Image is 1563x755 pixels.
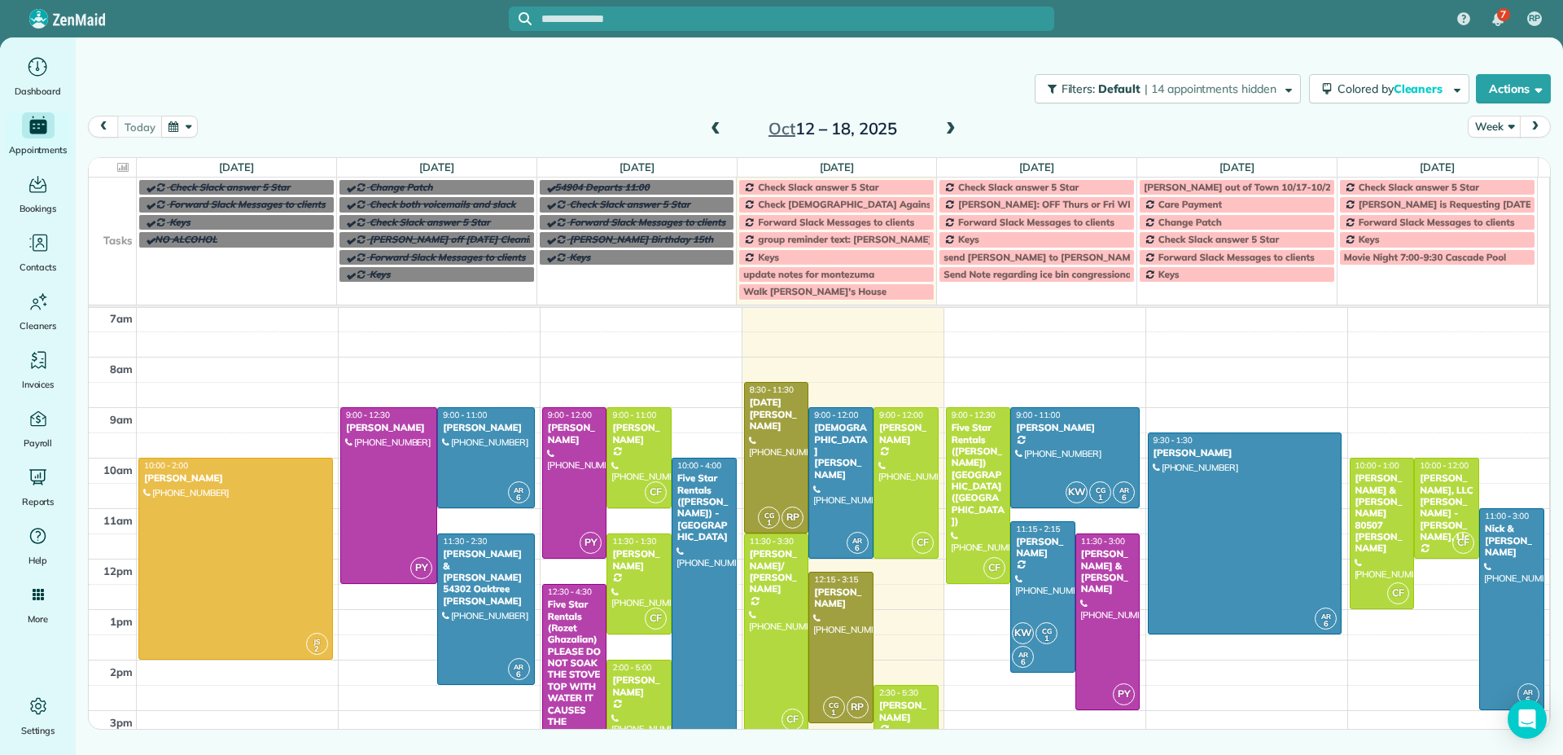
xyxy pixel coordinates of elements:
small: 6 [1114,490,1134,506]
span: Dashboard [15,83,61,99]
span: 2:30 - 5:30 [879,687,918,698]
div: [PERSON_NAME] [345,422,432,433]
span: CG [1042,626,1052,635]
div: [PERSON_NAME] [1153,447,1338,459]
div: [PERSON_NAME] & [PERSON_NAME] 54302 Oaktree [PERSON_NAME] [442,548,529,607]
span: Check Slack answer 5 Star [1359,181,1479,193]
div: [PERSON_NAME], LLC [PERSON_NAME] - [PERSON_NAME], Llc [1419,472,1474,542]
span: Keys [958,233,979,245]
span: Cleaners [1394,81,1446,96]
button: Week [1468,116,1521,138]
span: Care Payment [1158,198,1222,210]
span: [PERSON_NAME] off [DATE] Cleaning Restaurant [370,233,593,245]
span: Forward Slack Messages to clients [169,198,326,210]
span: Change Patch [370,181,433,193]
div: [PERSON_NAME] [442,422,529,433]
div: [PERSON_NAME] [813,586,869,610]
span: 9:00 - 11:00 [443,410,487,420]
span: 7am [110,312,133,325]
span: Bookings [20,200,57,217]
span: Settings [21,722,55,739]
span: Walk [PERSON_NAME]'s House [743,285,887,297]
span: Keys [1158,268,1180,280]
span: Appointments [9,142,68,158]
span: 9:00 - 12:00 [879,410,923,420]
div: [PERSON_NAME] [1015,536,1070,560]
span: 2:00 - 5:00 [612,662,651,673]
div: [PERSON_NAME] [878,700,934,723]
span: 8am [110,362,133,375]
a: Reports [7,464,69,510]
span: KW [1012,622,1034,644]
span: [PERSON_NAME] out of Town 10/17-10/21 [1144,181,1337,193]
a: Contacts [7,230,69,275]
span: PY [580,532,602,554]
button: Filters: Default | 14 appointments hidden [1035,74,1301,103]
small: 2 [307,642,327,657]
span: Keys [1359,233,1380,245]
span: AR [514,485,523,494]
div: [PERSON_NAME] [547,422,602,446]
span: Check [DEMOGRAPHIC_DATA] Against Spreadsheet [758,198,994,210]
span: Change Patch [1158,216,1222,228]
span: CF [983,557,1005,579]
div: [PERSON_NAME] [611,422,667,446]
span: 9:00 - 11:00 [612,410,656,420]
span: AR [1119,485,1129,494]
span: NO ALCOHOL [155,233,217,245]
small: 1 [824,705,844,721]
span: 11:15 - 2:15 [1016,524,1060,534]
span: PY [1113,683,1135,705]
span: CF [781,709,803,731]
span: 10:00 - 4:00 [677,460,721,471]
span: Check Slack answer 5 Star [370,216,490,228]
span: CG [1096,485,1105,494]
div: [PERSON_NAME] [611,674,667,698]
div: [PERSON_NAME] [611,548,667,572]
a: Filters: Default | 14 appointments hidden [1027,74,1301,103]
small: 6 [1013,655,1033,670]
span: 9:00 - 12:00 [814,410,858,420]
span: 10am [103,463,133,476]
a: Payroll [7,406,69,451]
span: RP [1529,12,1540,25]
span: CG [764,511,774,520]
small: 6 [847,541,868,556]
span: AR [1321,612,1331,621]
span: RP [781,507,803,529]
span: Check Slack answer 5 Star [570,198,690,210]
span: Check Slack answer 5 Star [758,181,878,193]
div: [PERSON_NAME] [878,422,934,446]
div: Five Star Rentals ([PERSON_NAME]) [GEOGRAPHIC_DATA] ([GEOGRAPHIC_DATA]) [951,422,1006,527]
div: [PERSON_NAME] & [PERSON_NAME] [1080,548,1136,595]
span: 9:00 - 12:30 [346,410,390,420]
a: [DATE] [820,160,855,173]
span: Cleaners [20,318,56,334]
a: Appointments [7,112,69,158]
span: Check Slack answer 5 Star [1158,233,1279,245]
span: Contacts [20,259,56,275]
a: Settings [7,693,69,739]
span: 1pm [110,615,133,628]
span: 7 [1500,8,1506,21]
span: AR [852,536,862,545]
span: update notes for montezuma [743,268,874,280]
span: [PERSON_NAME]: OFF Thurs or Fri WEEKLY [958,198,1155,210]
small: 6 [509,490,529,506]
span: Forward Slack Messages to clients [1158,251,1315,263]
span: 12pm [103,564,133,577]
div: [PERSON_NAME] [1015,422,1135,433]
span: 3pm [110,716,133,729]
small: 1 [1090,490,1110,506]
span: CF [912,532,934,554]
div: [DATE][PERSON_NAME] [749,397,804,432]
span: 10:00 - 12:00 [1420,460,1469,471]
span: KW [1066,481,1088,503]
a: Bookings [7,171,69,217]
span: 10:00 - 1:00 [1355,460,1399,471]
span: AR [514,662,523,671]
small: 6 [1316,617,1336,632]
span: Keys [570,251,591,263]
div: [PERSON_NAME] & [PERSON_NAME] 80507 [PERSON_NAME] [1355,472,1410,555]
a: [DATE] [1219,160,1254,173]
